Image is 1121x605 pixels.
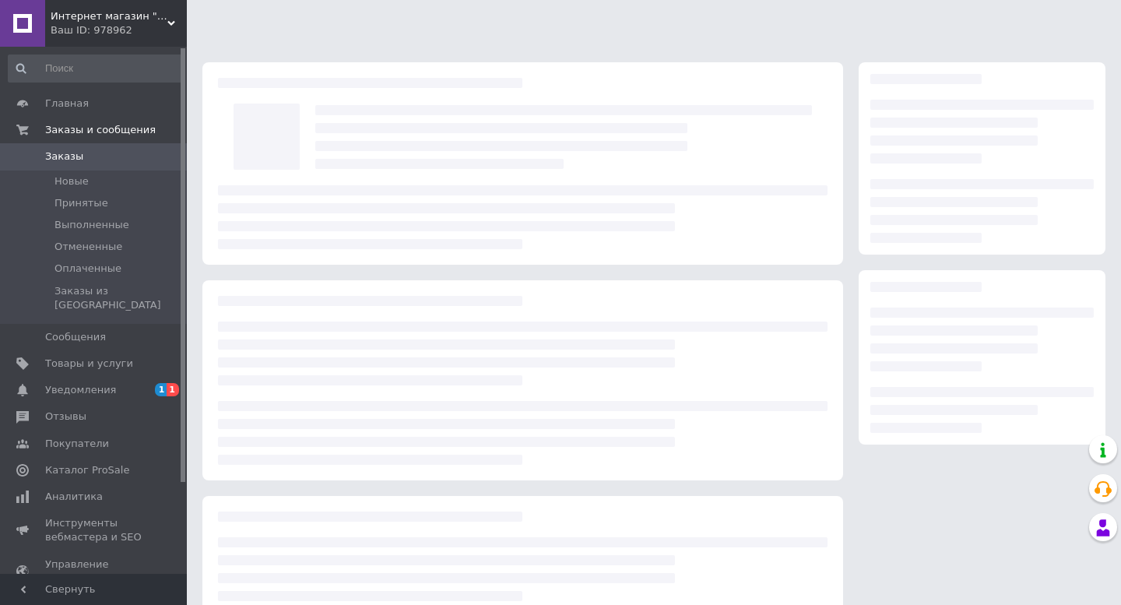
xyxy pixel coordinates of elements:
[167,383,179,396] span: 1
[54,218,129,232] span: Выполненные
[45,97,89,111] span: Главная
[8,55,184,83] input: Поиск
[45,437,109,451] span: Покупатели
[54,240,122,254] span: Отмененные
[54,262,121,276] span: Оплаченные
[45,149,83,164] span: Заказы
[45,516,144,544] span: Инструменты вебмастера и SEO
[45,463,129,477] span: Каталог ProSale
[45,490,103,504] span: Аналитика
[51,23,187,37] div: Ваш ID: 978962
[45,383,116,397] span: Уведомления
[54,174,89,188] span: Новые
[45,123,156,137] span: Заказы и сообщения
[54,284,182,312] span: Заказы из [GEOGRAPHIC_DATA]
[54,196,108,210] span: Принятые
[45,330,106,344] span: Сообщения
[45,357,133,371] span: Товары и услуги
[155,383,167,396] span: 1
[45,410,86,424] span: Отзывы
[45,558,144,586] span: Управление сайтом
[51,9,167,23] span: Интернет магазин "HomeTools"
